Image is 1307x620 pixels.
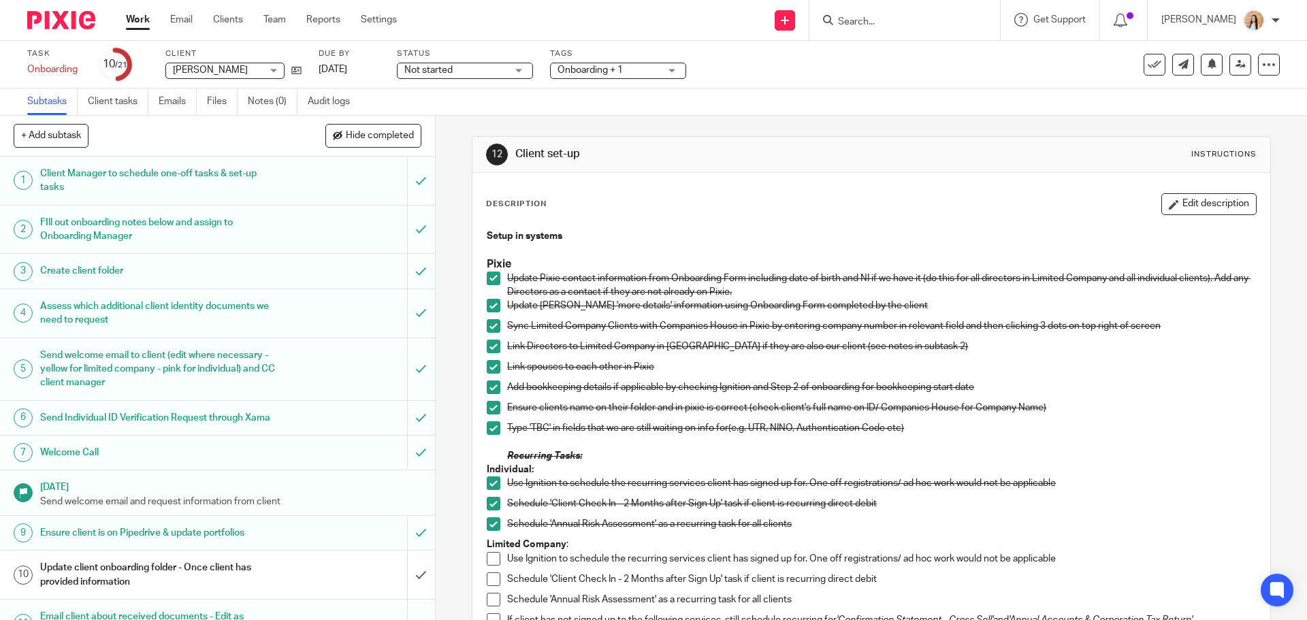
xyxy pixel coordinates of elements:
div: 9 [14,523,33,542]
small: /21 [115,61,127,69]
h1: FIll out onboarding notes below and assign to Onboarding Manager [40,212,276,247]
a: Emails [159,88,197,115]
h1: Send welcome email to client (edit where necessary - yellow for limited company - pink for indivi... [40,345,276,393]
label: Tags [550,48,686,59]
strong: Individual: [487,465,534,474]
img: Pixie [27,11,95,29]
div: Onboarding [27,63,82,76]
div: 5 [14,359,33,378]
div: 12 [486,144,508,165]
p: Use Ignition to schedule the recurring services client has signed up for. One off registrations/ ... [507,476,1255,490]
a: Reports [306,13,340,27]
button: Hide completed [325,124,421,147]
strong: Setup in systems [487,231,562,241]
em: Recurring Tasks: [507,451,582,461]
a: Notes (0) [248,88,297,115]
h1: Send Individual ID Verification Request through Xama [40,408,276,428]
button: + Add subtask [14,124,88,147]
a: Work [126,13,150,27]
h1: Ensure client is on Pipedrive & update portfolios [40,523,276,543]
a: Email [170,13,193,27]
strong: Pixie [487,259,511,270]
p: Type 'TBC' in fields that we are still waiting on info for(e.g. UTR, NINO, Authentication Code etc) [507,421,1255,435]
label: Status [397,48,533,59]
p: Use Ignition to schedule the recurring services client has signed up for. One off registrations/ ... [507,552,1255,566]
h1: Welcome Call [40,442,276,463]
p: Link spouses to each other in Pixie [507,360,1255,374]
p: Sync Limited Company Clients with Companies House in Pixie by entering company number in relevant... [507,319,1255,333]
div: 10 [14,566,33,585]
p: Ensure clients name on their folder and in pixie is correct (check client's full name on ID/ Comp... [507,401,1255,414]
span: [DATE] [319,65,347,74]
p: Schedule 'Annual Risk Assessment' as a recurring task for all clients [507,517,1255,531]
div: 3 [14,262,33,281]
h1: Client Manager to schedule one-off tasks & set-up tasks [40,163,276,198]
a: Files [207,88,238,115]
p: Add bookkeeping details if applicable by checking Ignition and Step 2 of onboarding for bookkeepi... [507,380,1255,394]
p: [PERSON_NAME] [1161,13,1236,27]
span: Not started [404,65,453,75]
h1: [DATE] [40,477,421,494]
p: Update Pixie contact information from Onboarding Form including date of birth and NI if we have i... [507,272,1255,299]
div: 7 [14,443,33,462]
label: Due by [319,48,380,59]
a: Clients [213,13,243,27]
input: Search [837,16,959,29]
p: Update [PERSON_NAME] 'more details' information using Onboarding Form completed by the client [507,299,1255,312]
label: Task [27,48,82,59]
div: 6 [14,408,33,427]
a: Client tasks [88,88,148,115]
span: Hide completed [346,131,414,142]
a: Team [263,13,286,27]
p: Link Directors to Limited Company in [GEOGRAPHIC_DATA] if they are also our client (see notes in ... [507,340,1255,353]
p: Schedule 'Client Check In - 2 Months after Sign Up' task if client is recurring direct debit [507,572,1255,586]
div: 1 [14,171,33,190]
h1: Update client onboarding folder - Once client has provided information [40,557,276,592]
span: Onboarding + 1 [558,65,623,75]
p: Send welcome email and request information from client [40,495,421,508]
div: 10 [103,56,127,72]
label: Client [165,48,302,59]
h1: Client set-up [515,147,901,161]
strong: Limited Company [487,540,566,549]
p: Schedule 'Client Check In - 2 Months after Sign Up' task if client is recurring direct debit [507,497,1255,510]
p: Description [486,199,547,210]
span: Get Support [1033,15,1086,25]
a: Subtasks [27,88,78,115]
div: 4 [14,304,33,323]
p: Schedule 'Annual Risk Assessment' as a recurring task for all clients [507,593,1255,606]
div: Instructions [1191,149,1257,160]
h1: Create client folder [40,261,276,281]
span: [PERSON_NAME] [173,65,248,75]
button: Edit description [1161,193,1257,215]
img: Linkedin%20Posts%20-%20Client%20success%20stories%20(1).png [1243,10,1265,31]
a: Audit logs [308,88,360,115]
h1: Assess which additional client identity documents we need to request [40,296,276,331]
a: Settings [361,13,397,27]
p: : [487,538,1255,551]
div: 2 [14,220,33,239]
